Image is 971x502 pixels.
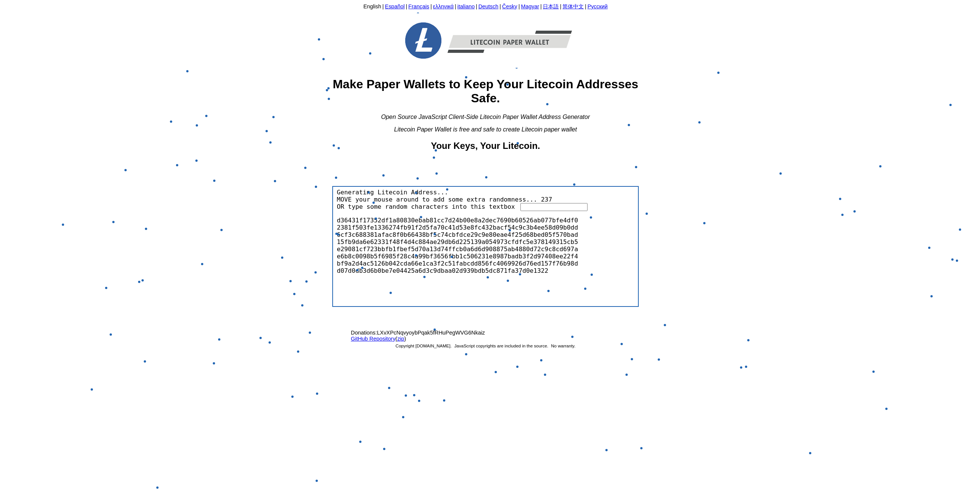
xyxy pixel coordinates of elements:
a: Česky [502,3,517,9]
span: MOVE your mouse around to add some extra randomness... [335,194,539,203]
span: Generating Litecoin Address... [335,187,450,196]
div: Open Source JavaScript Client-Side Litecoin Paper Wallet Address Generator [332,114,639,120]
a: italiano [457,3,475,9]
span: Donations: [351,330,377,336]
span: LXvXPcNqvyoybPqak5fRHuPegWVG6Nkaiz [343,330,522,336]
a: Español [385,3,405,9]
img: Free-Litecoin-Paper-Wallet [383,13,588,68]
span: OR type some random characters into this textbox [335,201,517,210]
span: ( ) [343,336,522,342]
div: | | | | | | | | | | [332,3,639,12]
div: d36431f17352df1a80830ebab81cc7d24b00e8a2dec7690b60526ab077bfe4df02381f503fe1336274fb91f2d5fa70c41... [335,211,581,280]
span: Copyright [DOMAIN_NAME]. [395,340,453,352]
span: JavaScript copyrights are included in the source. [454,340,549,352]
a: GitHub Repository [351,336,396,342]
a: ελληνικά [433,3,454,9]
span: 237 [539,194,554,203]
a: Русский [588,3,608,9]
h1: Make Paper Wallets to Keep Your Litecoin Addresses Safe. [332,77,639,105]
div: Litecoin Paper Wallet is free and safe to create Litecoin paper wallet [332,126,639,133]
a: Deutsch [478,3,498,9]
a: 日本語 [543,3,559,9]
h2: Your Keys, Your Litecoin. [332,141,639,151]
a: English [363,3,381,9]
span: No warranty. [550,340,576,352]
a: Français [409,3,429,9]
a: 简体中文 [562,3,584,9]
a: Magyar [521,3,539,9]
a: zip [397,336,404,342]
